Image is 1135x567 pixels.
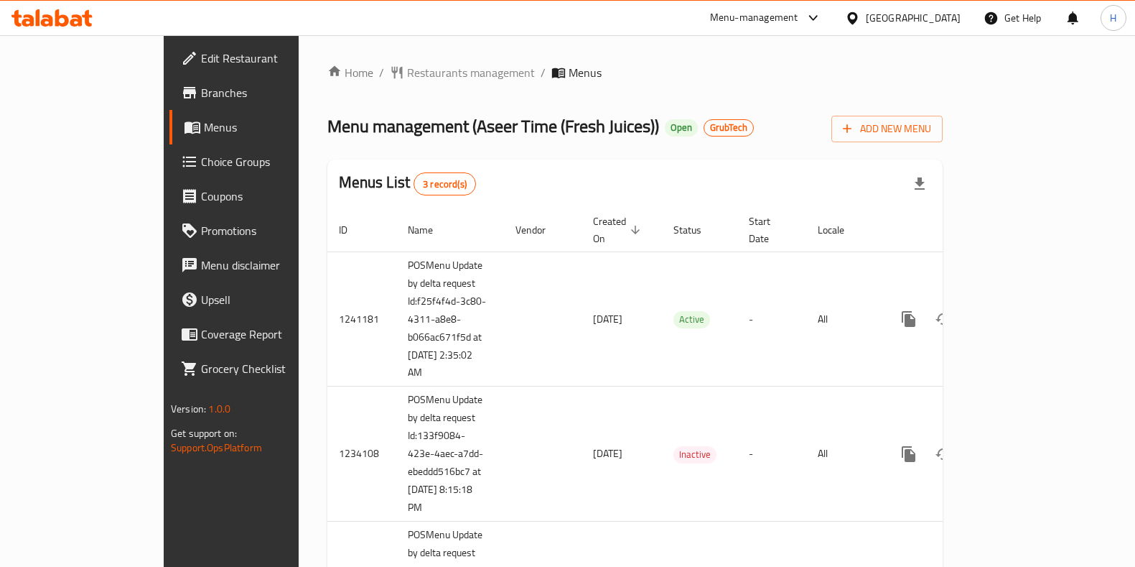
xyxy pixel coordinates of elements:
td: All [806,252,880,387]
span: Menu disclaimer [201,257,342,274]
h2: Menus List [339,172,476,195]
button: more [892,437,926,471]
span: 1.0.0 [208,400,230,418]
a: Menus [169,110,353,144]
span: Name [408,221,452,239]
li: / [541,64,546,81]
button: Change Status [926,437,961,471]
button: Add New Menu [831,116,943,142]
div: Active [673,311,710,328]
td: POSMenu Update by delta request Id:f25f4f4d-3c80-4311-a8e8-b066ac671f5d at [DATE] 2:35:02 AM [396,252,504,387]
a: Restaurants management [390,64,535,81]
div: [GEOGRAPHIC_DATA] [866,10,961,26]
span: Start Date [749,213,789,247]
span: Menus [569,64,602,81]
span: Get support on: [171,424,237,443]
span: Open [665,121,698,134]
div: Export file [902,167,937,201]
span: Upsell [201,291,342,308]
button: Change Status [926,302,961,336]
td: All [806,387,880,522]
span: Coupons [201,188,342,205]
a: Edit Restaurant [169,41,353,75]
span: [DATE] [593,444,622,463]
span: Edit Restaurant [201,50,342,67]
span: Menu management ( Aseer Time (Fresh Juices) ) [327,110,659,142]
span: H [1110,10,1116,26]
span: Promotions [201,222,342,239]
a: Coupons [169,179,353,213]
a: Grocery Checklist [169,351,353,386]
td: 1241181 [327,252,396,387]
th: Actions [880,208,1041,252]
span: Choice Groups [201,153,342,170]
div: Menu-management [710,9,798,27]
span: Coverage Report [201,326,342,343]
a: Menu disclaimer [169,248,353,282]
div: Open [665,119,698,137]
span: Active [673,311,710,328]
span: Vendor [515,221,564,239]
span: Created On [593,213,645,247]
a: Promotions [169,213,353,248]
span: Menus [204,119,342,136]
span: ID [339,221,366,239]
a: Choice Groups [169,144,353,179]
span: Restaurants management [407,64,535,81]
span: GrubTech [704,121,753,134]
nav: breadcrumb [327,64,943,81]
span: Version: [171,400,206,418]
td: 1234108 [327,387,396,522]
div: Inactive [673,446,716,464]
span: Add New Menu [843,120,931,138]
td: - [737,387,806,522]
button: more [892,302,926,336]
a: Branches [169,75,353,110]
span: Branches [201,84,342,101]
span: Grocery Checklist [201,360,342,377]
td: - [737,252,806,387]
a: Support.OpsPlatform [171,438,262,457]
div: Total records count [414,172,476,195]
li: / [379,64,384,81]
a: Upsell [169,282,353,317]
a: Coverage Report [169,317,353,351]
span: Inactive [673,446,716,463]
span: [DATE] [593,310,622,328]
span: Status [673,221,720,239]
td: POSMenu Update by delta request Id:133f9084-423e-4aec-a7dd-ebeddd516bc7 at [DATE] 8:15:18 PM [396,387,504,522]
span: Locale [818,221,863,239]
span: 3 record(s) [414,178,475,191]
